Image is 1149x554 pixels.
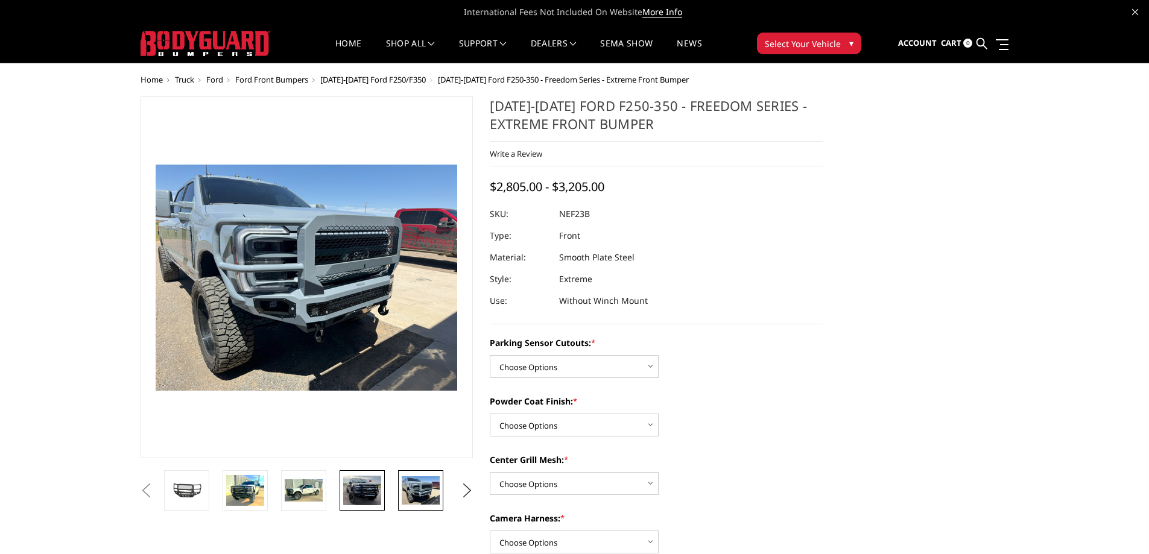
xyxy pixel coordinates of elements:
dt: Type: [490,225,550,247]
a: Ford [206,74,223,85]
a: Cart 0 [941,27,972,60]
label: Powder Coat Finish: [490,395,823,408]
iframe: Chat Widget [1089,496,1149,554]
button: Next [458,482,476,500]
span: ▾ [849,37,853,49]
span: 0 [963,39,972,48]
a: 2023-2025 Ford F250-350 - Freedom Series - Extreme Front Bumper [141,96,473,458]
a: More Info [642,6,682,18]
label: Camera Harness: [490,512,823,524]
span: Account [898,37,937,48]
span: $2,805.00 - $3,205.00 [490,178,604,195]
img: 2023-2025 Ford F250-350 - Freedom Series - Extreme Front Bumper [168,480,206,500]
a: Dealers [531,39,577,63]
dd: Without Winch Mount [559,290,648,312]
img: 2023-2025 Ford F250-350 - Freedom Series - Extreme Front Bumper [343,476,381,505]
a: shop all [386,39,435,63]
a: Home [335,39,361,63]
dt: Use: [490,290,550,312]
dt: SKU: [490,203,550,225]
a: News [677,39,701,63]
a: Truck [175,74,194,85]
dt: Style: [490,268,550,290]
dd: Smooth Plate Steel [559,247,635,268]
a: Ford Front Bumpers [235,74,308,85]
dd: Front [559,225,580,247]
span: Cart [941,37,961,48]
img: BODYGUARD BUMPERS [141,31,270,56]
img: 2023-2025 Ford F250-350 - Freedom Series - Extreme Front Bumper [285,479,323,502]
h1: [DATE]-[DATE] Ford F250-350 - Freedom Series - Extreme Front Bumper [490,96,823,142]
label: Parking Sensor Cutouts: [490,336,823,349]
label: Center Grill Mesh: [490,453,823,466]
a: SEMA Show [600,39,653,63]
button: Select Your Vehicle [757,33,861,54]
a: Write a Review [490,148,542,159]
dd: NEF23B [559,203,590,225]
button: Previous [138,482,156,500]
span: [DATE]-[DATE] Ford F250-350 - Freedom Series - Extreme Front Bumper [438,74,689,85]
span: Select Your Vehicle [765,37,841,50]
img: 2023-2025 Ford F250-350 - Freedom Series - Extreme Front Bumper [402,476,440,505]
a: Support [459,39,507,63]
a: Home [141,74,163,85]
img: 2023-2025 Ford F250-350 - Freedom Series - Extreme Front Bumper [226,475,264,506]
dd: Extreme [559,268,592,290]
a: [DATE]-[DATE] Ford F250/F350 [320,74,426,85]
dt: Material: [490,247,550,268]
a: Account [898,27,937,60]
